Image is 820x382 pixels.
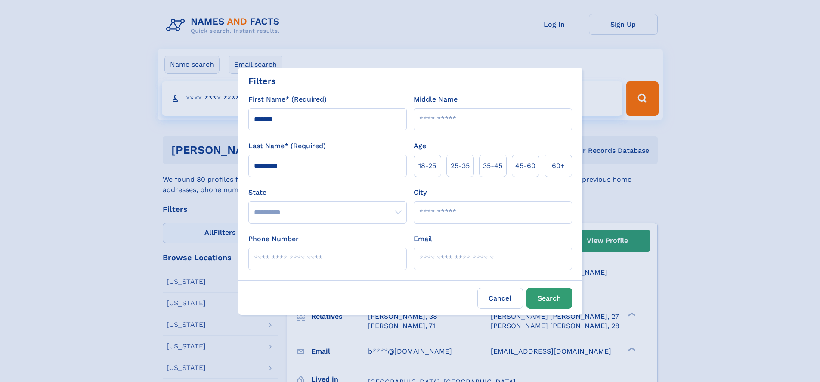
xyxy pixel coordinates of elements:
label: Last Name* (Required) [248,141,326,151]
label: Age [414,141,426,151]
span: 45‑60 [515,161,535,171]
label: Phone Number [248,234,299,244]
span: 25‑35 [451,161,470,171]
span: 60+ [552,161,565,171]
div: Filters [248,75,276,87]
span: 18‑25 [418,161,436,171]
label: First Name* (Required) [248,94,327,105]
label: Cancel [477,288,523,309]
label: State [248,187,407,198]
label: Middle Name [414,94,458,105]
button: Search [526,288,572,309]
span: 35‑45 [483,161,502,171]
label: Email [414,234,432,244]
label: City [414,187,427,198]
